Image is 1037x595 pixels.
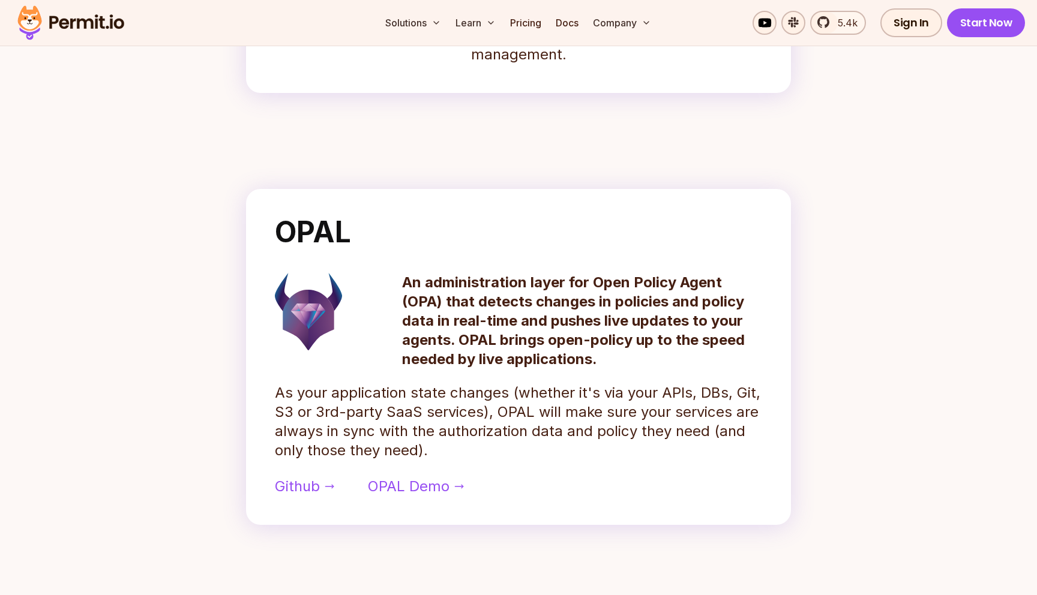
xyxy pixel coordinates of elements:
a: OPAL Demo [368,477,464,496]
span: Github [275,477,320,496]
button: Company [588,11,656,35]
a: Github [275,477,334,496]
span: OPAL Demo [368,477,449,496]
a: Start Now [947,8,1026,37]
a: Pricing [505,11,546,35]
a: 5.4k [810,11,866,35]
a: Sign In [880,8,942,37]
a: Docs [551,11,583,35]
button: Learn [451,11,500,35]
button: Solutions [380,11,446,35]
p: An administration layer for Open Policy Agent (OPA) that detects changes in policies and policy d... [402,273,762,369]
img: opal [275,273,342,350]
img: Permit logo [12,2,130,43]
p: As your application state changes (whether it's via your APIs, DBs, Git, S3 or 3rd-party SaaS ser... [275,383,762,460]
h2: OPAL [275,218,762,247]
span: 5.4k [831,16,858,30]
